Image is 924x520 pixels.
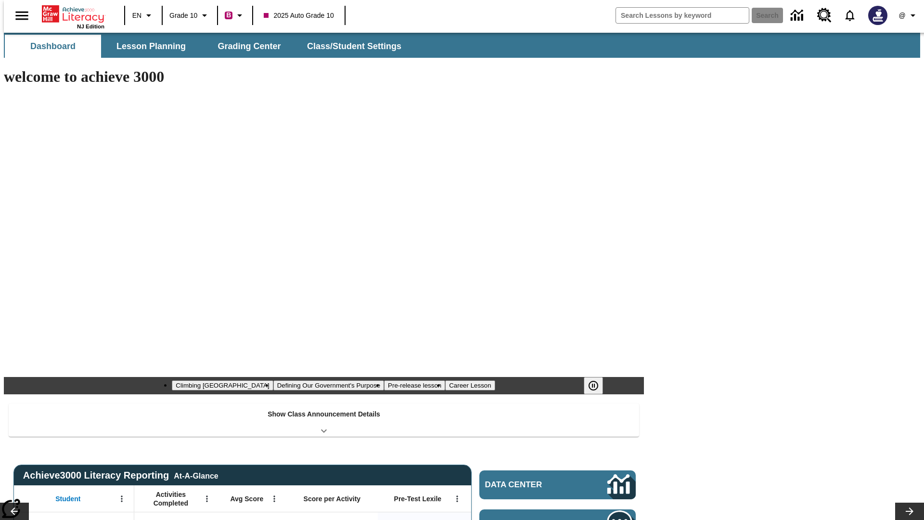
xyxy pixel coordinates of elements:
div: At-A-Glance [174,470,218,481]
button: Slide 2 Defining Our Government's Purpose [273,380,384,390]
div: SubNavbar [4,33,920,58]
span: @ [898,11,905,21]
span: Student [55,494,80,503]
button: Boost Class color is violet red. Change class color [221,7,249,24]
button: Open Menu [267,492,282,506]
button: Open Menu [115,492,129,506]
h1: welcome to achieve 3000 [4,68,644,86]
button: Class/Student Settings [299,35,409,58]
button: Open side menu [8,1,36,30]
span: 2025 Auto Grade 10 [264,11,334,21]
span: Data Center [485,480,575,490]
a: Data Center [479,470,636,499]
button: Slide 1 Climbing Mount Tai [172,380,273,390]
span: Dashboard [30,41,76,52]
span: B [226,9,231,21]
span: Avg Score [230,494,263,503]
input: search field [616,8,749,23]
button: Lesson Planning [103,35,199,58]
div: Pause [584,377,613,394]
span: Activities Completed [139,490,203,507]
button: Lesson carousel, Next [895,503,924,520]
button: Slide 4 Career Lesson [445,380,495,390]
span: Grade 10 [169,11,197,21]
button: Language: EN, Select a language [128,7,159,24]
button: Dashboard [5,35,101,58]
a: Home [42,4,104,24]
span: Pre-Test Lexile [394,494,442,503]
button: Slide 3 Pre-release lesson [384,380,445,390]
div: SubNavbar [4,35,410,58]
span: Class/Student Settings [307,41,401,52]
span: Score per Activity [304,494,361,503]
img: Avatar [868,6,887,25]
div: Home [42,3,104,29]
button: Grading Center [201,35,297,58]
button: Open Menu [200,492,214,506]
a: Resource Center, Will open in new tab [811,2,837,28]
button: Open Menu [450,492,464,506]
span: NJ Edition [77,24,104,29]
div: Show Class Announcement Details [9,403,639,437]
span: Grading Center [218,41,281,52]
button: Select a new avatar [862,3,893,28]
span: Achieve3000 Literacy Reporting [23,470,218,481]
span: EN [132,11,141,21]
button: Pause [584,377,603,394]
p: Show Class Announcement Details [268,409,380,419]
span: Lesson Planning [116,41,186,52]
button: Grade: Grade 10, Select a grade [166,7,214,24]
a: Notifications [837,3,862,28]
button: Profile/Settings [893,7,924,24]
a: Data Center [785,2,811,29]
